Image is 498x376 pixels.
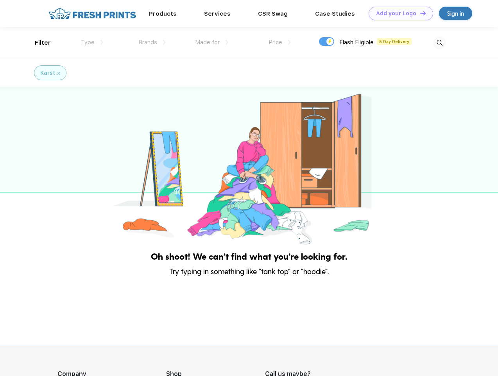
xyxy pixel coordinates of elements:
img: dropdown.png [226,40,228,45]
img: dropdown.png [288,40,291,45]
img: fo%20logo%202.webp [47,7,138,20]
a: CSR Swag [258,10,288,17]
span: Price [269,39,282,46]
img: desktop_search.svg [433,36,446,49]
span: Flash Eligible [339,39,374,46]
div: Karst [40,69,55,77]
span: Type [81,39,95,46]
div: Sign in [447,9,464,18]
img: dropdown.png [163,40,166,45]
div: Add your Logo [376,10,416,17]
img: DT [420,11,426,15]
span: Brands [138,39,157,46]
span: Made for [195,39,220,46]
a: Services [204,10,231,17]
a: Products [149,10,177,17]
div: Filter [35,38,51,47]
img: dropdown.png [100,40,103,45]
img: filter_cancel.svg [57,72,60,75]
span: 5 Day Delivery [377,38,412,45]
a: Sign in [439,7,472,20]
